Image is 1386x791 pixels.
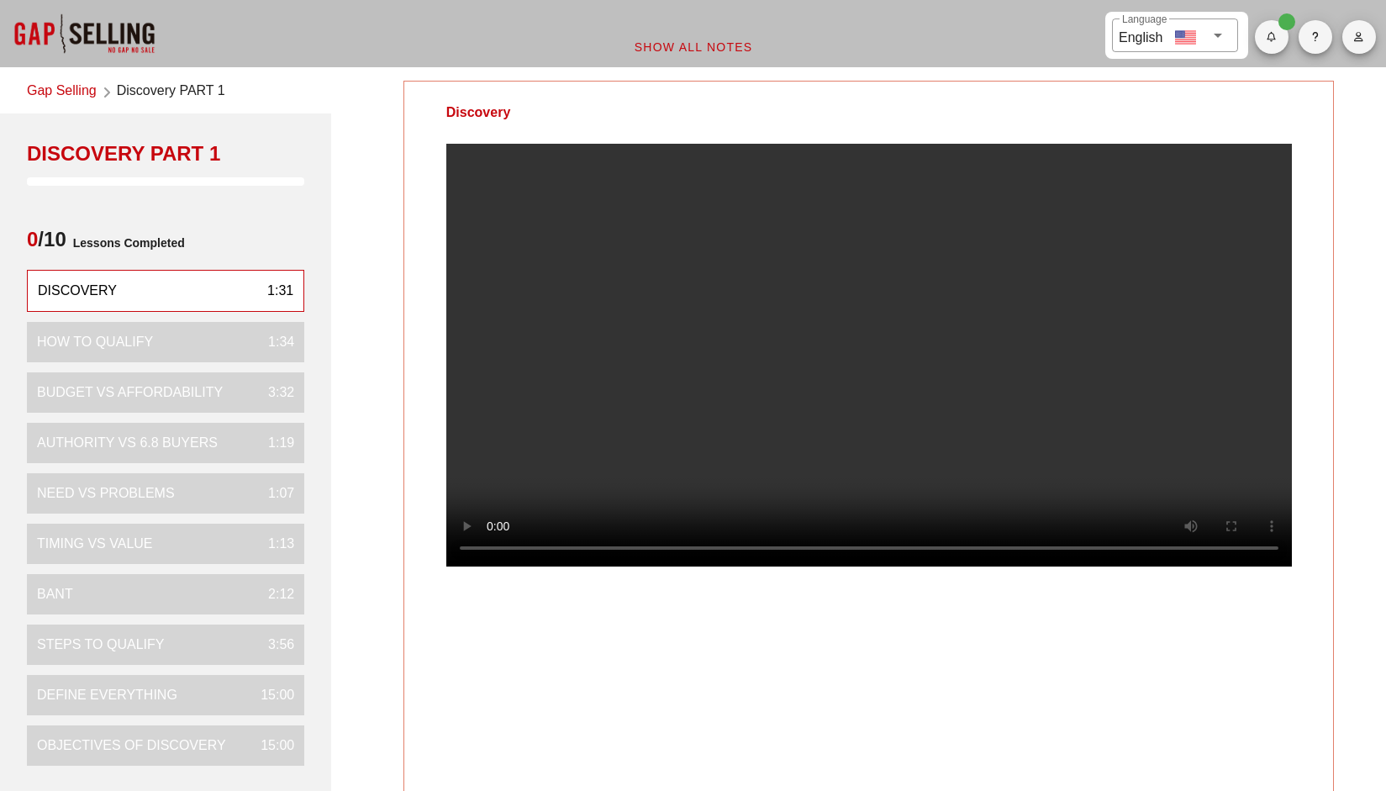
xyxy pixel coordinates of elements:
[1278,13,1295,30] span: Badge
[27,81,97,103] a: Gap Selling
[37,433,218,453] div: Authority vs 6.8 Buyers
[66,226,185,260] span: Lessons Completed
[37,483,175,504] div: Need vs Problems
[37,332,153,352] div: How To Qualify
[37,685,177,705] div: Define Everything
[1112,18,1238,52] div: LanguageEnglish
[255,534,294,554] div: 1:13
[247,685,294,705] div: 15:00
[255,433,294,453] div: 1:19
[27,140,304,167] div: Discovery PART 1
[1119,24,1162,48] div: English
[255,332,294,352] div: 1:34
[1122,13,1167,26] label: Language
[37,382,223,403] div: Budget vs Affordability
[117,81,225,103] span: Discovery PART 1
[255,382,294,403] div: 3:32
[255,584,294,604] div: 2:12
[255,483,294,504] div: 1:07
[247,736,294,756] div: 15:00
[255,635,294,655] div: 3:56
[27,228,38,250] span: 0
[37,736,226,756] div: Objectives of Discovery
[254,281,293,301] div: 1:31
[404,82,553,144] div: Discovery
[38,281,117,301] div: Discovery
[27,226,66,260] span: /10
[37,584,73,604] div: BANT
[37,534,153,554] div: Timing vs Value
[620,32,767,62] button: Show All Notes
[634,40,753,54] span: Show All Notes
[37,635,164,655] div: Steps to Qualify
